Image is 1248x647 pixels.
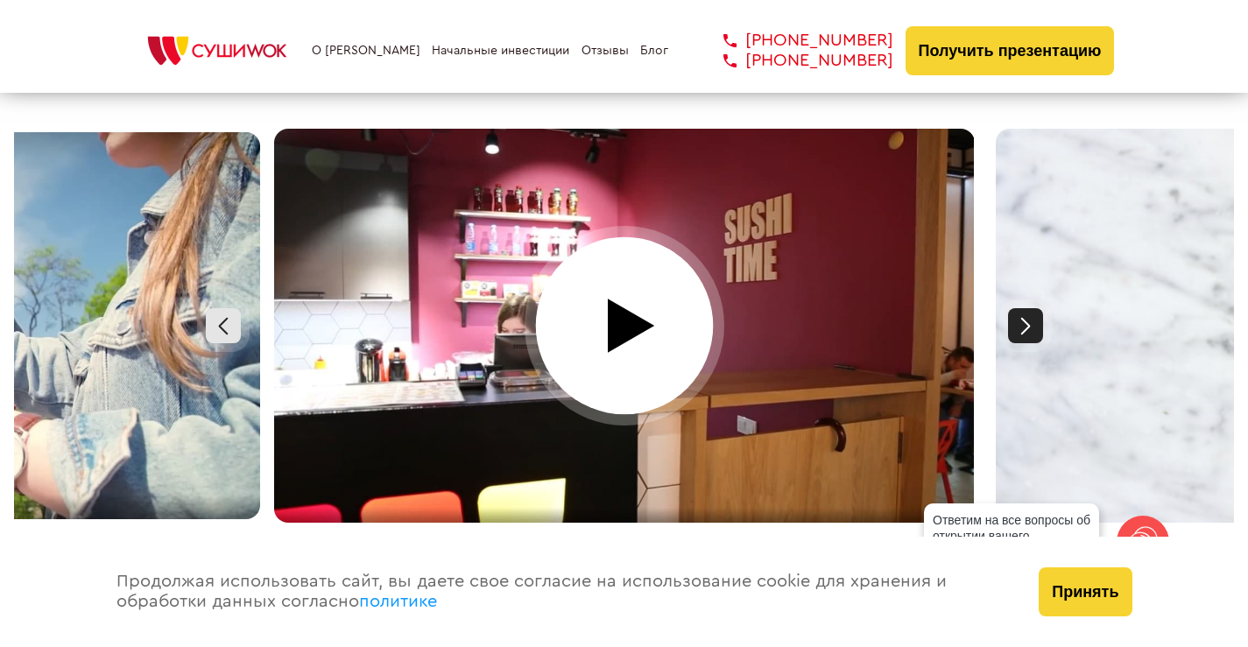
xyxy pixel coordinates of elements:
img: СУШИWOK [134,32,300,70]
a: Отзывы [582,44,629,58]
div: Ответим на все вопросы об открытии вашего [PERSON_NAME]! [924,503,1099,568]
a: [PHONE_NUMBER] [697,51,893,71]
button: Получить презентацию [906,26,1115,75]
a: Начальные инвестиции [432,44,569,58]
a: политике [359,593,437,610]
button: Принять [1039,567,1132,616]
a: О [PERSON_NAME] [312,44,420,58]
a: Блог [640,44,668,58]
div: Продолжая использовать сайт, вы даете свое согласие на использование cookie для хранения и обрабо... [99,537,1022,647]
a: [PHONE_NUMBER] [697,31,893,51]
